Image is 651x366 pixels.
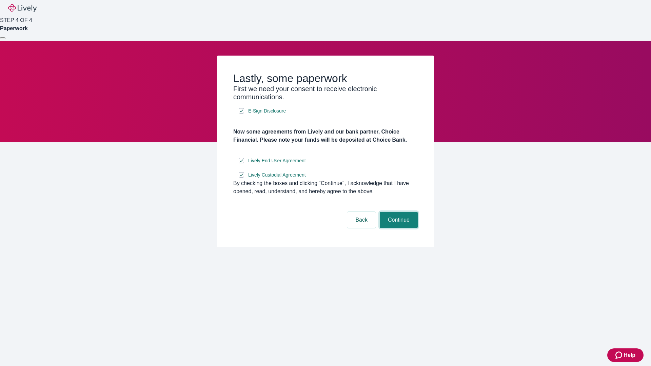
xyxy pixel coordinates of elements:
span: Help [624,351,635,359]
svg: Zendesk support icon [615,351,624,359]
span: Lively End User Agreement [248,157,306,164]
img: Lively [8,4,37,12]
h2: Lastly, some paperwork [233,72,418,85]
button: Zendesk support iconHelp [607,348,644,362]
a: e-sign disclosure document [247,171,307,179]
a: e-sign disclosure document [247,157,307,165]
a: e-sign disclosure document [247,107,287,115]
h3: First we need your consent to receive electronic communications. [233,85,418,101]
button: Continue [380,212,418,228]
button: Back [347,212,376,228]
h4: Now some agreements from Lively and our bank partner, Choice Financial. Please note your funds wi... [233,128,418,144]
span: E-Sign Disclosure [248,107,286,115]
span: Lively Custodial Agreement [248,171,306,179]
div: By checking the boxes and clicking “Continue", I acknowledge that I have opened, read, understand... [233,179,418,196]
